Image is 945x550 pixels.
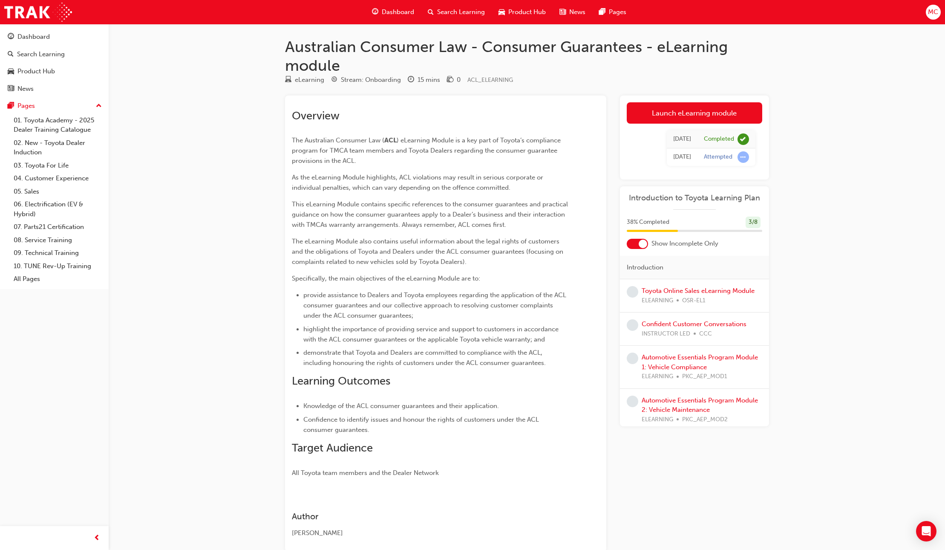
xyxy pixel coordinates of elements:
[10,246,105,260] a: 09. Technical Training
[292,275,480,282] span: Specifically, the main objectives of the eLearning Module are to:
[421,3,492,21] a: search-iconSearch Learning
[331,76,337,84] span: target-icon
[8,68,14,75] span: car-icon
[738,151,749,163] span: learningRecordVerb_ATTEMPT-icon
[642,397,758,414] a: Automotive Essentials Program Module 2: Vehicle Maintenance
[303,349,546,367] span: demonstrate that Toyota and Dealers are committed to compliance with the ACL, including honouring...
[372,7,378,17] span: guage-icon
[408,76,414,84] span: clock-icon
[292,200,570,229] span: This eLearning Module contains specific references to the consumer guarantees and practical guida...
[292,469,439,477] span: All Toyota team members and the Dealer Network
[292,512,569,521] h3: Author
[651,239,718,249] span: Show Incomplete Only
[508,7,546,17] span: Product Hub
[292,441,373,454] span: Target Audience
[699,329,712,339] span: CCC
[627,396,638,407] span: learningRecordVerb_NONE-icon
[738,133,749,145] span: learningRecordVerb_COMPLETE-icon
[627,353,638,364] span: learningRecordVerb_NONE-icon
[642,320,746,328] a: Confident Customer Conversations
[331,75,401,85] div: Stream
[17,101,35,111] div: Pages
[8,85,14,93] span: news-icon
[292,136,562,165] span: ) eLearning Module is a key part of Toyota’s compliance program for TMCA team members and Toyota ...
[17,84,34,94] div: News
[627,286,638,298] span: learningRecordVerb_NONE-icon
[599,7,605,17] span: pages-icon
[642,415,673,425] span: ELEARNING
[704,153,732,161] div: Attempted
[96,101,102,112] span: up-icon
[10,220,105,234] a: 07. Parts21 Certification
[4,3,72,22] img: Trak
[303,416,541,434] span: Confidence to identify issues and honour the rights of customers under the ACL consumer guarantees.
[673,134,691,144] div: Wed Oct 01 2025 10:09:53 GMT+0800 (Australian Western Standard Time)
[642,296,673,306] span: ELEARNING
[303,402,499,410] span: Knowledge of the ACL consumer guarantees and their application.
[673,152,691,162] div: Wed Oct 01 2025 09:57:30 GMT+0800 (Australian Western Standard Time)
[285,38,769,75] h1: Australian Consumer Law - Consumer Guarantees - eLearning module
[408,75,440,85] div: Duration
[285,76,291,84] span: learningResourceType_ELEARNING-icon
[10,114,105,136] a: 01. Toyota Academy - 2025 Dealer Training Catalogue
[928,7,938,17] span: MC
[457,75,461,85] div: 0
[292,237,565,266] span: The eLearning Module also contains useful information about the legal rights of customers and the...
[592,3,633,21] a: pages-iconPages
[437,7,485,17] span: Search Learning
[627,319,638,331] span: learningRecordVerb_NONE-icon
[384,136,397,144] span: ACL
[292,174,545,191] span: As the eLearning Module highlights, ACL violations may result in serious corporate or individual ...
[303,291,568,319] span: provide assistance to Dealers and Toyota employees regarding the application of the ACL consumer ...
[492,3,553,21] a: car-iconProduct Hub
[642,287,755,295] a: Toyota Online Sales eLearning Module
[916,521,936,541] div: Open Intercom Messenger
[3,29,105,45] a: Dashboard
[341,75,401,85] div: Stream: Onboarding
[10,159,105,172] a: 03. Toyota For Life
[553,3,592,21] a: news-iconNews
[418,75,440,85] div: 15 mins
[8,33,14,41] span: guage-icon
[3,46,105,62] a: Search Learning
[10,136,105,159] a: 02. New - Toyota Dealer Induction
[94,533,100,544] span: prev-icon
[3,98,105,114] button: Pages
[292,528,569,538] div: [PERSON_NAME]
[559,7,566,17] span: news-icon
[447,76,453,84] span: money-icon
[10,272,105,286] a: All Pages
[428,7,434,17] span: search-icon
[3,81,105,97] a: News
[627,193,762,203] a: Introduction to Toyota Learning Plan
[365,3,421,21] a: guage-iconDashboard
[682,415,728,425] span: PKC_AEP_MOD2
[17,32,50,42] div: Dashboard
[447,75,461,85] div: Price
[498,7,505,17] span: car-icon
[704,135,734,143] div: Completed
[292,136,384,144] span: The Australian Consumer Law (
[926,5,941,20] button: MC
[569,7,585,17] span: News
[609,7,626,17] span: Pages
[285,75,324,85] div: Type
[10,198,105,220] a: 06. Electrification (EV & Hybrid)
[642,329,690,339] span: INSTRUCTOR LED
[682,296,706,306] span: OSR-EL1
[292,109,340,122] span: Overview
[3,64,105,79] a: Product Hub
[642,353,758,371] a: Automotive Essentials Program Module 1: Vehicle Compliance
[295,75,324,85] div: eLearning
[682,372,727,382] span: PKC_AEP_MOD1
[10,234,105,247] a: 08. Service Training
[10,185,105,198] a: 05. Sales
[627,263,663,272] span: Introduction
[8,102,14,110] span: pages-icon
[3,27,105,98] button: DashboardSearch LearningProduct HubNews
[642,372,673,382] span: ELEARNING
[17,49,65,59] div: Search Learning
[10,260,105,273] a: 10. TUNE Rev-Up Training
